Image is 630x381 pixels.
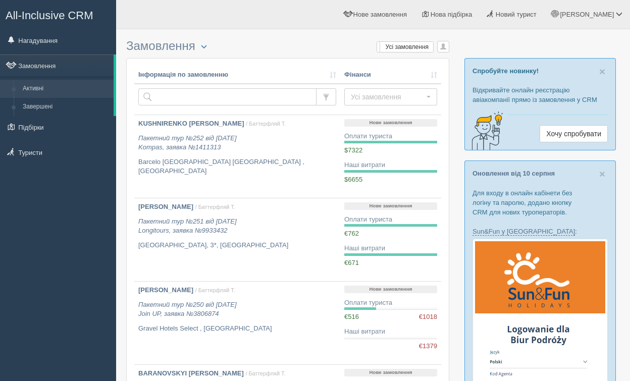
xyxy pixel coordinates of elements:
span: / Баттерфляй Т. [246,121,286,127]
div: Оплати туриста [344,298,437,308]
span: €671 [344,259,359,266]
a: Оновлення від 10 серпня [472,170,555,177]
p: : [472,227,608,236]
label: Усі замовлення [377,42,433,52]
p: [GEOGRAPHIC_DATA], 3*, [GEOGRAPHIC_DATA] [138,241,336,250]
a: Завершені [18,98,114,116]
p: Barcelo [GEOGRAPHIC_DATA] [GEOGRAPHIC_DATA] , [GEOGRAPHIC_DATA] [138,157,336,176]
div: Наші витрати [344,244,437,253]
span: / Баттерфляй Т. [245,370,285,376]
p: Відкривайте онлайн реєстрацію авіакомпанії прямо із замовлення у CRM [472,85,608,104]
span: €1379 [419,342,437,351]
div: Оплати туриста [344,132,437,141]
p: Спробуйте новинку! [472,66,608,76]
span: €516 [344,313,359,320]
button: Close [599,66,605,77]
a: All-Inclusive CRM [1,1,116,28]
p: Gravel Hotels Select , [GEOGRAPHIC_DATA] [138,324,336,334]
b: KUSHNIRENKO [PERSON_NAME] [138,120,244,127]
a: Фінанси [344,70,437,80]
img: creative-idea-2907357.png [465,111,505,151]
span: / Баттерфляй Т. [195,204,235,210]
span: / Баттерфляй Т. [195,287,235,293]
p: Нове замовлення [344,119,437,127]
span: €762 [344,230,359,237]
p: Нове замовлення [344,202,437,210]
span: Нова підбірка [431,11,472,18]
p: Нове замовлення [344,286,437,293]
span: €1018 [419,312,437,322]
i: Пакетний тур №251 від [DATE] Longitours, заявка №9933432 [138,217,237,235]
button: Close [599,169,605,179]
p: Для входу в онлайн кабінети без логіну та паролю, додано кнопку CRM для нових туроператорів. [472,188,608,217]
span: [PERSON_NAME] [560,11,614,18]
div: Наші витрати [344,327,437,337]
b: BARANOVSKYI [PERSON_NAME] [138,369,244,377]
h3: Замовлення [126,39,449,53]
span: × [599,168,605,180]
i: Пакетний тур №250 від [DATE] Join UP, заявка №3806874 [138,301,237,318]
b: [PERSON_NAME] [138,203,193,210]
a: [PERSON_NAME] / Баттерфляй Т. Пакетний тур №250 від [DATE]Join UP, заявка №3806874 Gravel Hotels ... [134,282,340,364]
input: Пошук за номером замовлення, ПІБ або паспортом туриста [138,88,317,105]
span: Нове замовлення [353,11,407,18]
p: Нове замовлення [344,369,437,376]
span: All-Inclusive CRM [6,9,93,22]
span: $7322 [344,146,362,154]
span: × [599,66,605,77]
button: Усі замовлення [344,88,437,105]
a: Sun&Fun у [GEOGRAPHIC_DATA] [472,228,575,236]
div: Наші витрати [344,160,437,170]
span: Усі замовлення [351,92,424,102]
a: Активні [18,80,114,98]
div: Оплати туриста [344,215,437,225]
i: Пакетний тур №252 від [DATE] Kompas, заявка №1411313 [138,134,237,151]
span: Новий турист [496,11,537,18]
b: [PERSON_NAME] [138,286,193,294]
a: [PERSON_NAME] / Баттерфляй Т. Пакетний тур №251 від [DATE]Longitours, заявка №9933432 [GEOGRAPHIC... [134,198,340,281]
a: Інформація по замовленню [138,70,336,80]
a: KUSHNIRENKO [PERSON_NAME] / Баттерфляй Т. Пакетний тур №252 від [DATE]Kompas, заявка №1411313 Bar... [134,115,340,198]
a: Хочу спробувати [540,125,608,142]
span: $6655 [344,176,362,183]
